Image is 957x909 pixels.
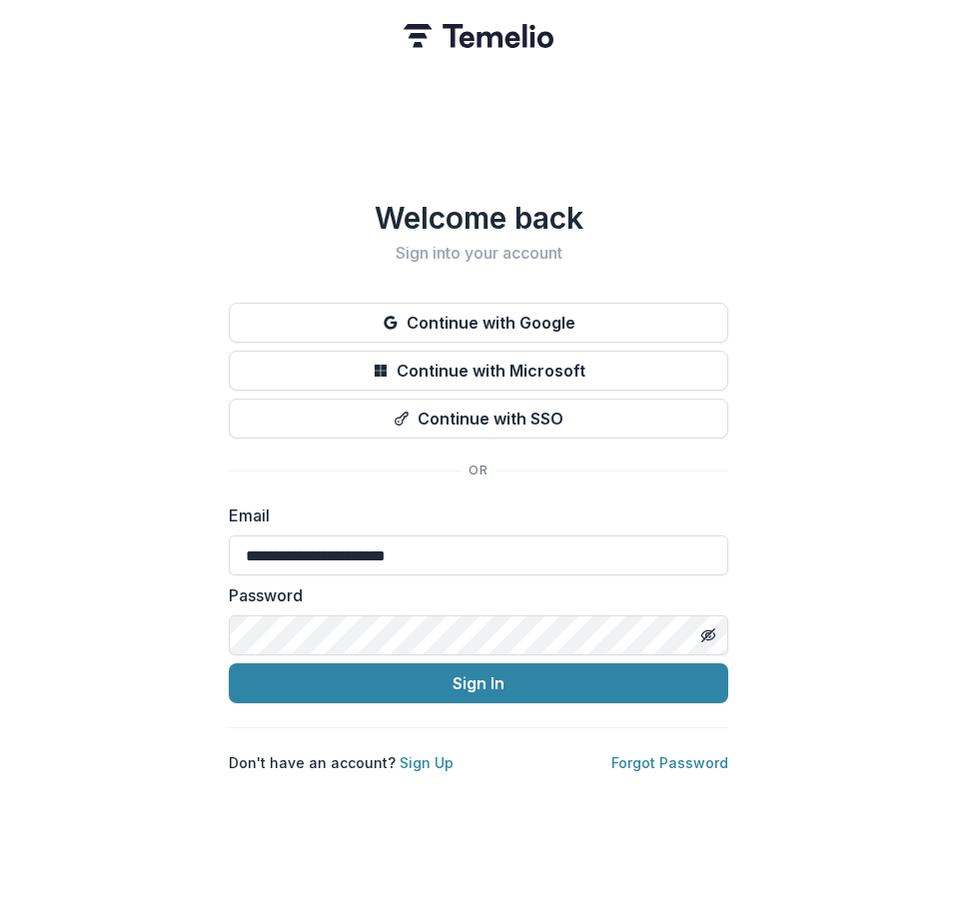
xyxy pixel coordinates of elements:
h1: Welcome back [229,200,728,236]
label: Email [229,503,716,527]
img: Temelio [404,24,553,48]
button: Continue with SSO [229,399,728,439]
button: Sign In [229,663,728,703]
button: Toggle password visibility [692,619,724,651]
button: Continue with Google [229,303,728,343]
label: Password [229,583,716,607]
button: Continue with Microsoft [229,351,728,391]
h2: Sign into your account [229,244,728,263]
p: Don't have an account? [229,752,454,773]
a: Sign Up [400,754,454,771]
a: Forgot Password [611,754,728,771]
